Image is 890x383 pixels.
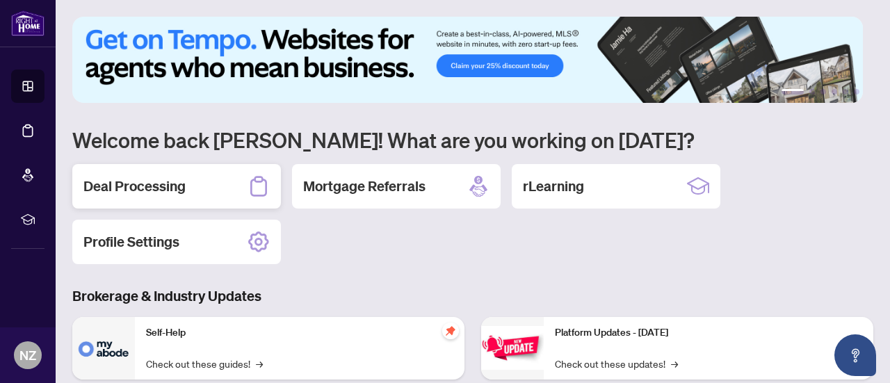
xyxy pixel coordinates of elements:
button: 1 [782,89,804,95]
p: Self-Help [146,325,453,341]
button: 6 [854,89,859,95]
p: Platform Updates - [DATE] [555,325,862,341]
button: 2 [809,89,815,95]
h2: Mortgage Referrals [303,177,426,196]
button: 3 [820,89,826,95]
button: 4 [832,89,837,95]
img: Slide 0 [72,17,863,103]
button: Open asap [834,334,876,376]
span: → [671,356,678,371]
h3: Brokerage & Industry Updates [72,286,873,306]
h1: Welcome back [PERSON_NAME]! What are you working on [DATE]? [72,127,873,153]
a: Check out these updates!→ [555,356,678,371]
span: pushpin [442,323,459,339]
img: Self-Help [72,317,135,380]
a: Check out these guides!→ [146,356,263,371]
h2: Profile Settings [83,232,179,252]
img: Platform Updates - June 23, 2025 [481,326,544,370]
button: 5 [843,89,848,95]
h2: rLearning [523,177,584,196]
span: NZ [19,345,36,365]
span: → [256,356,263,371]
img: logo [11,10,44,36]
h2: Deal Processing [83,177,186,196]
